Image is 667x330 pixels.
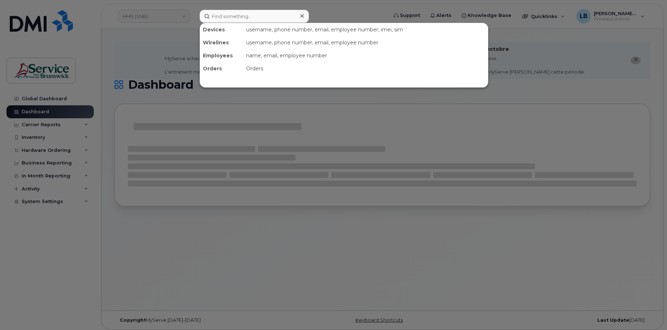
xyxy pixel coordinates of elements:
[200,36,243,49] div: Wirelines
[243,36,488,49] div: username, phone number, email, employee number
[200,49,243,62] div: Employees
[243,49,488,62] div: name, email, employee number
[200,23,243,36] div: Devices
[243,23,488,36] div: username, phone number, email, employee number, imei, sim
[243,62,488,75] div: Orders
[200,62,243,75] div: Orders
